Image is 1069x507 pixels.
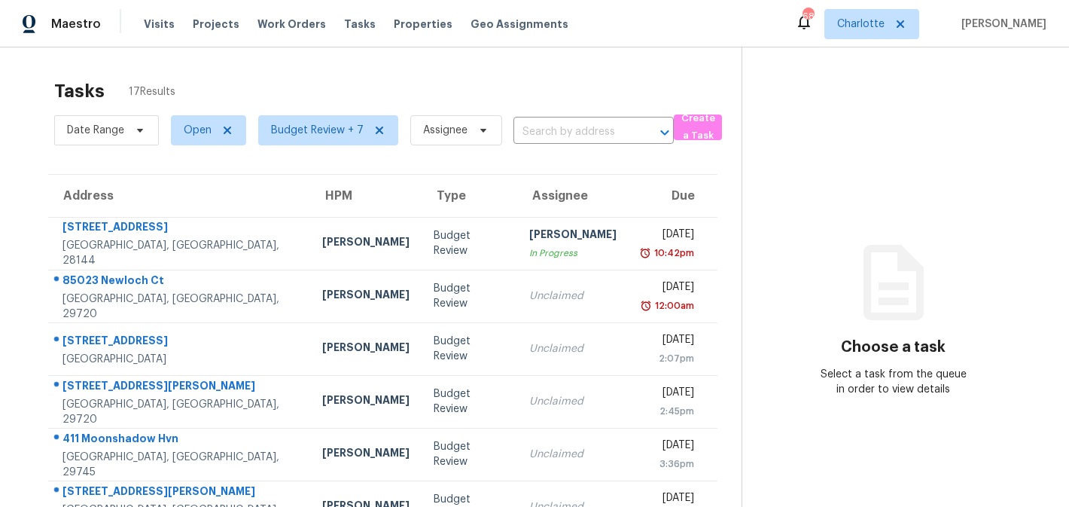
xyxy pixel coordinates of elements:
[54,84,105,99] h2: Tasks
[529,394,617,409] div: Unclaimed
[62,273,298,292] div: 85023 Newloch Ct
[62,352,298,367] div: [GEOGRAPHIC_DATA]
[651,246,694,261] div: 10:42pm
[471,17,568,32] span: Geo Assignments
[529,246,617,261] div: In Progress
[257,17,326,32] span: Work Orders
[641,404,694,419] div: 2:45pm
[62,450,298,480] div: [GEOGRAPHIC_DATA], [GEOGRAPHIC_DATA], 29745
[322,445,410,464] div: [PERSON_NAME]
[529,341,617,356] div: Unclaimed
[422,175,517,217] th: Type
[639,246,651,261] img: Overdue Alarm Icon
[322,234,410,253] div: [PERSON_NAME]
[322,287,410,306] div: [PERSON_NAME]
[62,238,298,268] div: [GEOGRAPHIC_DATA], [GEOGRAPHIC_DATA], 28144
[641,457,694,472] div: 3:36pm
[62,292,298,322] div: [GEOGRAPHIC_DATA], [GEOGRAPHIC_DATA], 29720
[394,17,452,32] span: Properties
[271,123,364,138] span: Budget Review + 7
[62,431,298,450] div: 411 Moonshadow Hvn
[62,219,298,238] div: [STREET_ADDRESS]
[674,115,722,140] button: Create a Task
[681,110,714,145] span: Create a Task
[434,386,505,417] div: Budget Review
[629,175,717,217] th: Due
[144,17,175,32] span: Visits
[529,447,617,462] div: Unclaimed
[841,340,946,355] h3: Choose a task
[184,123,212,138] span: Open
[310,175,422,217] th: HPM
[640,298,652,313] img: Overdue Alarm Icon
[423,123,467,138] span: Assignee
[62,484,298,502] div: [STREET_ADDRESS][PERSON_NAME]
[67,123,124,138] span: Date Range
[803,9,813,24] div: 68
[322,392,410,411] div: [PERSON_NAME]
[129,84,175,99] span: 17 Results
[193,17,239,32] span: Projects
[434,439,505,469] div: Budget Review
[652,298,694,313] div: 12:00am
[62,333,298,352] div: [STREET_ADDRESS]
[529,227,617,246] div: [PERSON_NAME]
[513,121,632,144] input: Search by address
[434,281,505,311] div: Budget Review
[837,17,885,32] span: Charlotte
[434,228,505,258] div: Budget Review
[344,19,376,29] span: Tasks
[434,334,505,364] div: Budget Review
[62,378,298,397] div: [STREET_ADDRESS][PERSON_NAME]
[517,175,629,217] th: Assignee
[641,385,694,404] div: [DATE]
[641,279,694,298] div: [DATE]
[51,17,101,32] span: Maestro
[818,367,969,397] div: Select a task from the queue in order to view details
[641,332,694,351] div: [DATE]
[48,175,310,217] th: Address
[641,227,694,246] div: [DATE]
[955,17,1046,32] span: [PERSON_NAME]
[62,397,298,427] div: [GEOGRAPHIC_DATA], [GEOGRAPHIC_DATA], 29720
[529,289,617,304] div: Unclaimed
[654,122,675,143] button: Open
[641,351,694,366] div: 2:07pm
[641,438,694,457] div: [DATE]
[322,340,410,359] div: [PERSON_NAME]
